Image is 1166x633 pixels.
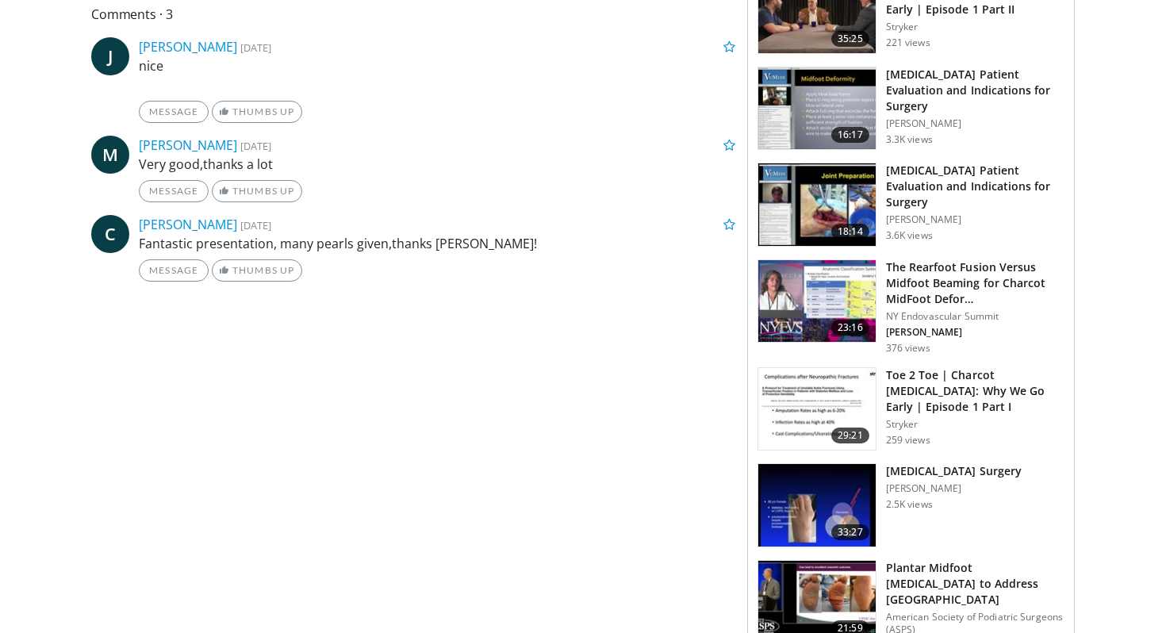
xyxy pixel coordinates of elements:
[758,368,876,451] img: f3dc796d-e1ef-47fd-9c77-8b7afdc893b4.150x105_q85_crop-smart_upscale.jpg
[886,498,933,511] p: 2.5K views
[831,320,869,336] span: 23:16
[886,434,930,447] p: 259 views
[240,40,271,55] small: [DATE]
[91,136,129,174] a: M
[831,31,869,47] span: 35:25
[139,56,735,94] p: nice
[886,213,1064,226] p: [PERSON_NAME]
[886,482,1022,495] p: [PERSON_NAME]
[758,367,1064,451] a: 29:21 Toe 2 Toe | Charcot [MEDICAL_DATA]: Why We Go Early | Episode 1 Part I Stryker 259 views
[212,180,301,202] a: Thumbs Up
[758,67,876,150] img: RcxVNUapo-mhKxBX4xMDoxOjB1O8AjAz.150x105_q85_crop-smart_upscale.jpg
[886,326,1064,339] p: [PERSON_NAME]
[886,21,1064,33] p: Stryker
[139,101,209,123] a: Message
[831,524,869,540] span: 33:27
[240,218,271,232] small: [DATE]
[139,216,237,233] a: [PERSON_NAME]
[886,163,1064,210] h3: [MEDICAL_DATA] Patient Evaluation and Indications for Surgery
[139,136,237,154] a: [PERSON_NAME]
[886,259,1064,307] h3: The Rearfoot Fusion Versus Midfoot Beaming for Charcot MidFoot Defor…
[758,259,1064,355] a: 23:16 The Rearfoot Fusion Versus Midfoot Beaming for Charcot MidFoot Defor… NY Endovascular Summi...
[886,117,1064,130] p: [PERSON_NAME]
[212,259,301,282] a: Thumbs Up
[240,139,271,153] small: [DATE]
[758,163,1064,247] a: 18:14 [MEDICAL_DATA] Patient Evaluation and Indications for Surgery [PERSON_NAME] 3.6K views
[212,101,301,123] a: Thumbs Up
[886,463,1022,479] h3: [MEDICAL_DATA] Surgery
[139,155,735,174] p: Very good,thanks a lot
[139,259,209,282] a: Message
[758,464,876,547] img: d74d6a8f-d872-4878-b45c-65df4ea895fe.150x105_q85_crop-smart_upscale.jpg
[758,67,1064,151] a: 16:17 [MEDICAL_DATA] Patient Evaluation and Indications for Surgery [PERSON_NAME] 3.3K views
[886,367,1064,415] h3: Toe 2 Toe | Charcot [MEDICAL_DATA]: Why We Go Early | Episode 1 Part I
[139,180,209,202] a: Message
[758,260,876,343] img: bd842d94-6d68-4232-9d5a-7deb9e7ebf7b.150x105_q85_crop-smart_upscale.jpg
[831,224,869,240] span: 18:14
[886,310,1064,323] p: NY Endovascular Summit
[831,127,869,143] span: 16:17
[139,38,237,56] a: [PERSON_NAME]
[886,133,933,146] p: 3.3K views
[91,215,129,253] a: C
[91,37,129,75] a: J
[886,342,930,355] p: 376 views
[886,560,1064,608] h3: Plantar Midfoot [MEDICAL_DATA] to Address [GEOGRAPHIC_DATA]
[886,229,933,242] p: 3.6K views
[886,67,1064,114] h3: [MEDICAL_DATA] Patient Evaluation and Indications for Surgery
[91,4,735,25] span: Comments 3
[139,234,735,253] p: Fantastic presentation, many pearls given,thanks [PERSON_NAME]!
[831,428,869,443] span: 29:21
[758,463,1064,547] a: 33:27 [MEDICAL_DATA] Surgery [PERSON_NAME] 2.5K views
[886,36,930,49] p: 221 views
[886,418,1064,431] p: Stryker
[758,163,876,246] img: ca7bf7b7-c036-44fe-a030-4f07f588f587.150x105_q85_crop-smart_upscale.jpg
